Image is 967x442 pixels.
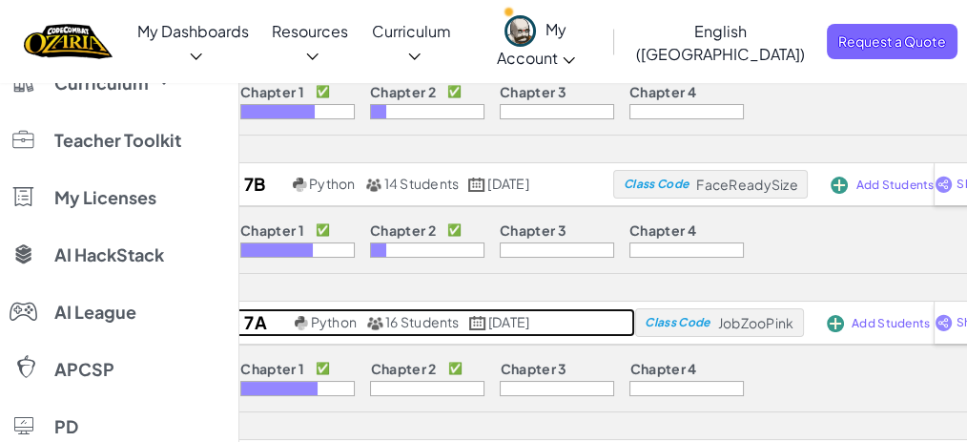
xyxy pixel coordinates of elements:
img: calendar.svg [469,316,486,330]
span: 16 Students [385,313,460,330]
img: python.png [295,316,309,330]
p: ✅ [447,222,462,238]
a: My Dashboards [127,5,259,79]
span: [DATE] [487,175,528,192]
span: My Licenses [54,189,156,206]
p: ✅ [316,222,330,238]
img: avatar [504,15,536,47]
span: 14 Students [384,175,460,192]
p: ✅ [316,361,330,376]
a: Ozaria by CodeCombat logo [24,22,113,61]
img: IconShare_Purple.svg [935,314,953,331]
a: 25-26 7b Python 14 Students [DATE] [157,170,613,199]
p: Chapter 3 [500,361,566,376]
span: Curriculum [54,74,149,92]
img: python.png [293,178,307,192]
span: FaceReadySize [696,176,797,193]
img: Home [24,22,113,61]
img: IconAddStudents.svg [831,177,848,194]
a: Curriculum [360,5,463,79]
p: Chapter 2 [370,222,436,238]
img: MultipleUsers.png [365,178,382,192]
span: English ([GEOGRAPHIC_DATA]) [636,21,805,64]
span: AI HackStack [54,246,164,263]
span: Add Students [852,318,930,329]
span: Teacher Toolkit [54,132,181,149]
p: ✅ [316,84,330,99]
img: MultipleUsers.png [366,316,383,330]
span: AI League [54,304,136,321]
span: Python [309,175,355,192]
span: Add Students [855,179,934,191]
img: IconAddStudents.svg [827,315,844,332]
span: Class Code [624,179,689,190]
p: ✅ [447,361,462,376]
a: Request a Quote [827,24,957,59]
p: Chapter 1 [240,361,304,376]
span: Python [311,313,357,330]
p: ✅ [447,84,462,99]
p: Chapter 3 [500,222,566,238]
p: Chapter 1 [240,84,304,99]
span: JobZooPink [718,314,794,331]
span: [DATE] [488,313,529,330]
span: Curriculum [372,21,451,41]
p: Chapter 2 [370,361,436,376]
p: Chapter 4 [629,84,696,99]
span: Class Code [645,317,710,328]
p: Chapter 2 [370,84,436,99]
img: IconShare_Purple.svg [935,176,953,193]
a: Resources [259,5,360,79]
p: Chapter 4 [629,361,696,376]
p: Chapter 4 [629,222,696,238]
p: Chapter 3 [500,84,566,99]
span: My Dashboards [137,21,249,41]
span: Resources [272,21,348,41]
img: calendar.svg [468,178,485,192]
a: English ([GEOGRAPHIC_DATA]) [620,5,822,79]
a: 25-26 7a Python 16 Students [DATE] [158,308,635,337]
p: Chapter 1 [240,222,304,238]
